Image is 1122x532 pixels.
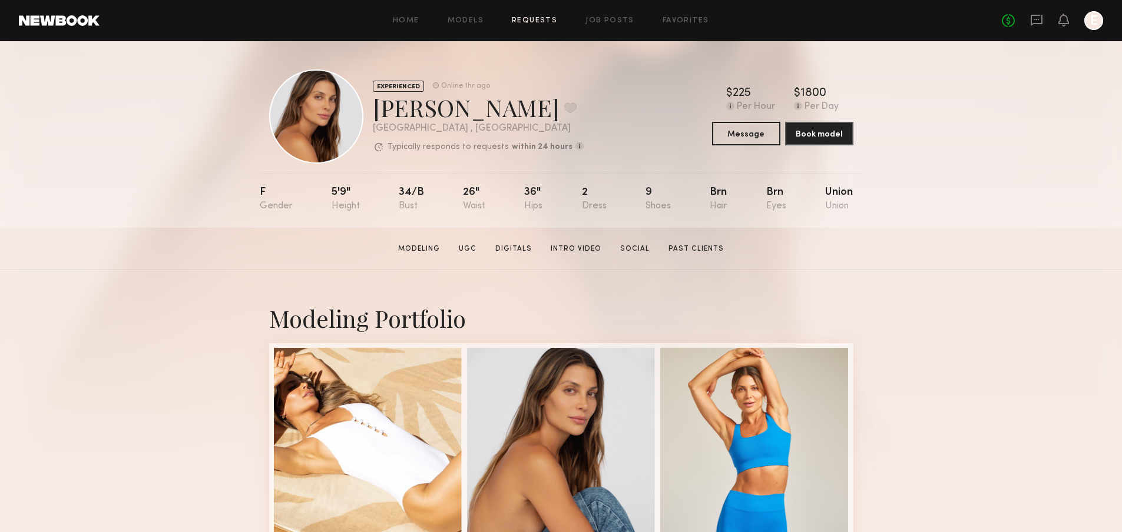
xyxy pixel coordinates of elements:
div: Online 1hr ago [441,82,490,90]
a: E [1084,11,1103,30]
div: 26" [463,187,485,211]
div: F [260,187,293,211]
div: Per Day [805,102,839,112]
a: Job Posts [585,17,634,25]
a: Requests [512,17,557,25]
a: Favorites [663,17,709,25]
div: [GEOGRAPHIC_DATA] , [GEOGRAPHIC_DATA] [373,124,584,134]
a: Modeling [393,244,445,254]
a: Intro Video [546,244,606,254]
b: within 24 hours [512,143,572,151]
a: Models [448,17,484,25]
p: Typically responds to requests [388,143,509,151]
a: Social [615,244,654,254]
button: Message [712,122,780,145]
div: Brn [710,187,727,211]
div: 36" [524,187,542,211]
div: EXPERIENCED [373,81,424,92]
div: Brn [766,187,786,211]
div: Modeling Portfolio [269,302,853,334]
div: Per Hour [737,102,775,112]
div: 34/b [399,187,424,211]
div: 225 [733,88,751,99]
div: 1800 [800,88,826,99]
a: Home [393,17,419,25]
div: 9 [646,187,671,211]
a: Digitals [491,244,537,254]
div: $ [794,88,800,99]
div: Union [825,187,853,211]
div: 2 [582,187,607,211]
div: $ [726,88,733,99]
div: [PERSON_NAME] [373,92,584,123]
a: Past Clients [664,244,729,254]
button: Book model [785,122,853,145]
div: 5'9" [332,187,360,211]
a: UGC [454,244,481,254]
